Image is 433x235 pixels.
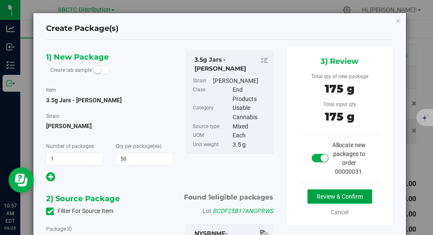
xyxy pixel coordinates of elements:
div: Mixed [233,122,269,131]
label: Strain [193,77,211,86]
span: (ea) [153,143,162,149]
label: UOM [193,131,231,140]
label: Filter For Source Item [46,207,113,216]
label: Source type [193,122,231,131]
div: End Products [233,85,269,104]
button: Review & Confirm [307,189,372,204]
span: Total input qty [323,101,356,107]
div: Usable Cannabis [233,104,269,122]
div: 3.5g Jars - Angie [195,55,269,73]
label: Strain [46,112,60,120]
a: Cancel [331,209,348,216]
span: 3.5g Jars - [PERSON_NAME] [46,97,122,104]
span: 175 g [325,82,354,96]
span: Total qty of new package [311,74,368,79]
span: 1) New Package [46,51,109,63]
h4: Create Package(s) [46,23,118,34]
span: [PERSON_NAME] [46,120,173,132]
label: Category [193,104,231,122]
span: BCDF25B17ANGPRWS [213,208,273,214]
span: 175 g [325,110,354,123]
span: Package ID [46,226,72,232]
input: 1 [47,153,103,165]
span: Number of packages [46,143,94,149]
input: 50 [116,153,173,165]
label: Class [193,85,231,104]
span: 2) Source Package [46,192,120,205]
label: Item [46,86,56,94]
label: Create lab sample [50,64,92,77]
label: Unit weight [193,140,231,150]
span: Qty per package [116,143,162,149]
span: Found eligible packages [184,192,273,202]
div: 3.5 g [233,140,269,150]
iframe: Resource center [8,167,34,193]
span: Allocate new packages to order 00000031. [332,142,366,175]
span: Lot [203,208,211,214]
span: Add new output [46,175,55,182]
span: 3) Review [321,55,359,68]
div: Each [233,131,269,140]
div: [PERSON_NAME] [213,77,269,86]
span: 1 [208,193,211,201]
